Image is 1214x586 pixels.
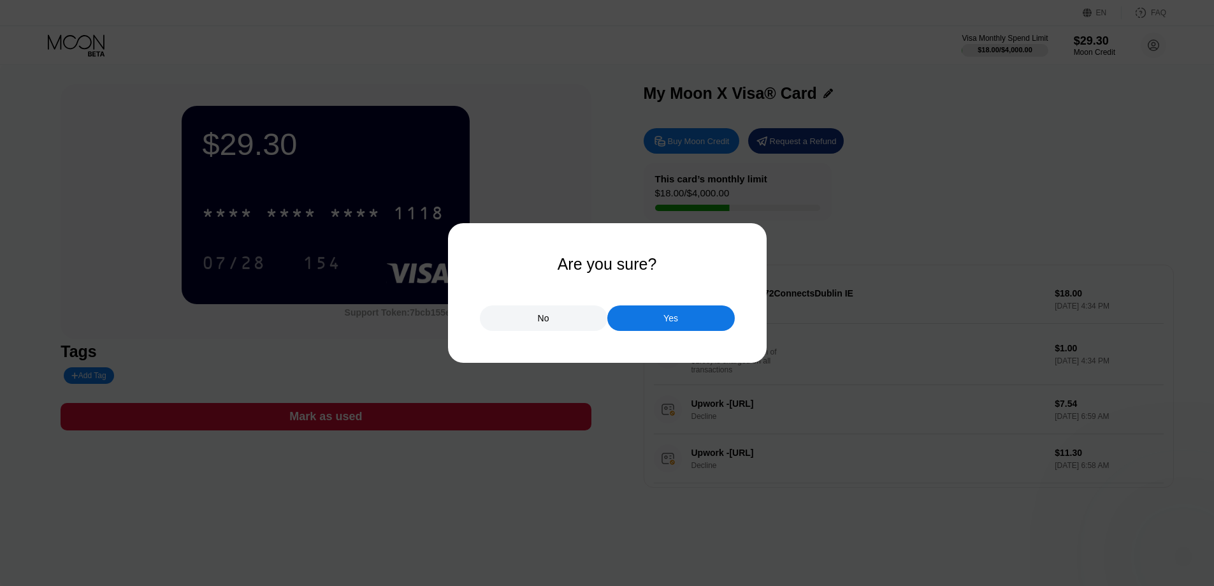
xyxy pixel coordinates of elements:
[607,305,735,331] div: Yes
[480,305,607,331] div: No
[663,312,678,324] div: Yes
[538,312,549,324] div: No
[1163,535,1204,576] iframe: Button to launch messaging window
[558,255,657,274] div: Are you sure?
